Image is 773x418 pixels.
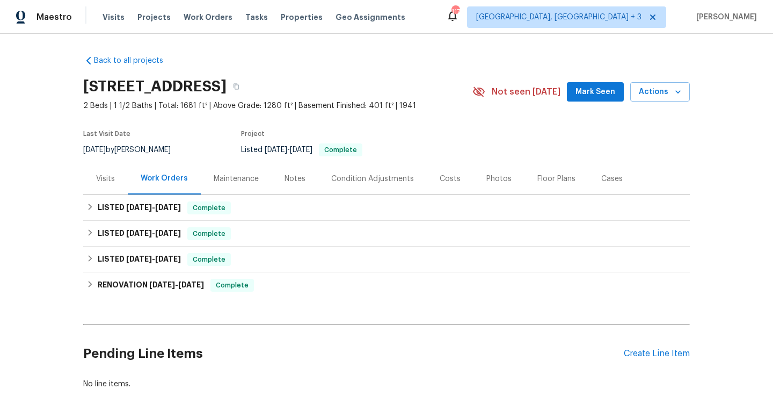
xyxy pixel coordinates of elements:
span: - [265,146,312,154]
span: - [149,281,204,289]
span: [PERSON_NAME] [692,12,757,23]
div: Visits [96,174,115,184]
span: Geo Assignments [336,12,405,23]
div: 117 [451,6,459,17]
span: Properties [281,12,323,23]
span: [DATE] [126,255,152,263]
span: Complete [212,280,253,291]
span: Complete [320,147,361,153]
span: [DATE] [155,229,181,237]
div: LISTED [DATE]-[DATE]Complete [83,221,690,247]
h6: LISTED [98,227,181,240]
button: Copy Address [227,77,246,96]
div: LISTED [DATE]-[DATE]Complete [83,195,690,221]
div: Create Line Item [624,349,690,359]
div: Costs [440,174,461,184]
a: Back to all projects [83,55,186,66]
h6: RENOVATION [98,279,204,292]
span: Not seen [DATE] [492,87,560,97]
div: LISTED [DATE]-[DATE]Complete [83,247,690,272]
span: [DATE] [265,146,287,154]
button: Mark Seen [567,82,624,102]
span: Listed [241,146,362,154]
span: Last Visit Date [83,131,130,137]
div: RENOVATION [DATE]-[DATE]Complete [83,272,690,298]
div: Floor Plans [537,174,575,184]
h2: Pending Line Items [83,329,624,379]
div: Notes [285,174,305,184]
div: Maintenance [214,174,259,184]
h2: [STREET_ADDRESS] [83,81,227,92]
span: - [126,229,181,237]
span: [DATE] [178,281,204,289]
span: Complete [188,228,230,239]
div: Cases [601,174,623,184]
span: Project [241,131,265,137]
div: by [PERSON_NAME] [83,143,184,156]
span: [DATE] [149,281,175,289]
span: Work Orders [184,12,232,23]
span: Complete [188,203,230,213]
span: Tasks [245,13,268,21]
span: Projects [137,12,171,23]
span: [DATE] [126,204,152,211]
span: Mark Seen [575,85,615,99]
span: [DATE] [155,255,181,263]
span: [DATE] [126,229,152,237]
div: Photos [486,174,512,184]
span: - [126,204,181,211]
div: Work Orders [141,173,188,184]
h6: LISTED [98,253,181,266]
div: Condition Adjustments [331,174,414,184]
span: [DATE] [290,146,312,154]
div: No line items. [83,379,690,390]
span: - [126,255,181,263]
span: [DATE] [155,204,181,211]
span: Maestro [37,12,72,23]
span: [DATE] [83,146,106,154]
span: 2 Beds | 1 1/2 Baths | Total: 1681 ft² | Above Grade: 1280 ft² | Basement Finished: 401 ft² | 1941 [83,100,472,111]
span: [GEOGRAPHIC_DATA], [GEOGRAPHIC_DATA] + 3 [476,12,641,23]
button: Actions [630,82,690,102]
span: Complete [188,254,230,265]
span: Actions [639,85,681,99]
h6: LISTED [98,201,181,214]
span: Visits [103,12,125,23]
